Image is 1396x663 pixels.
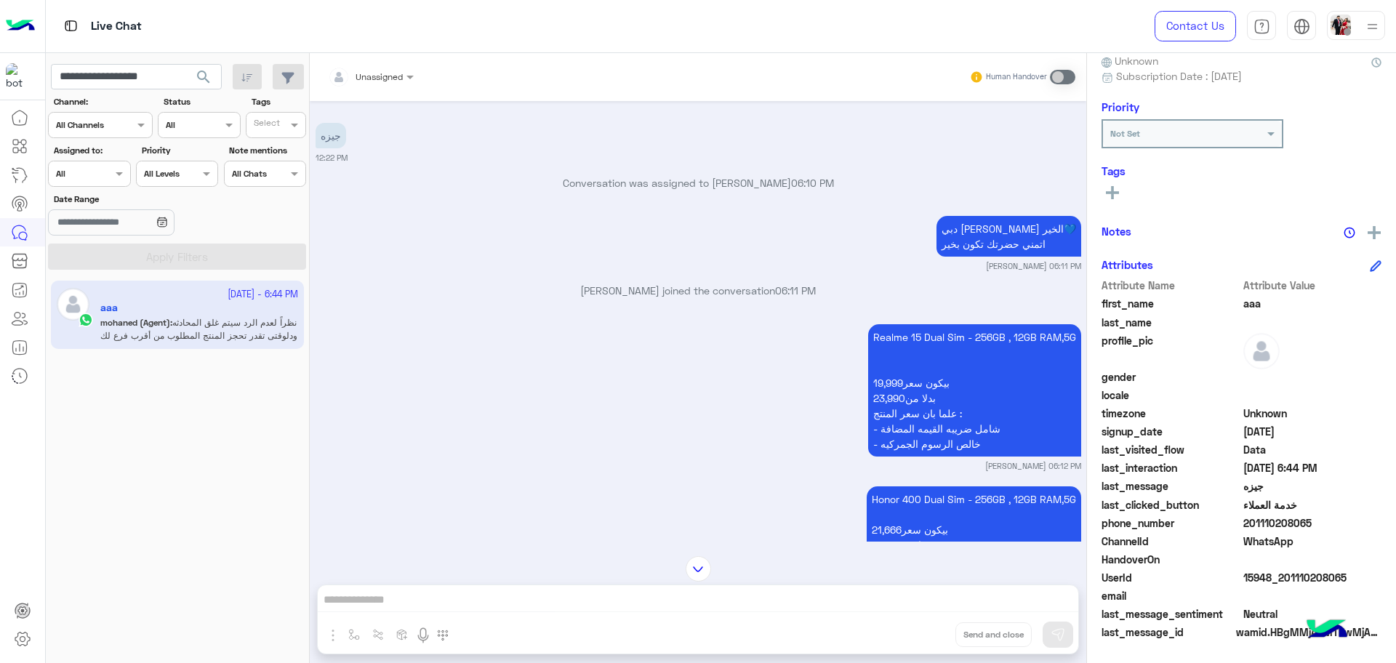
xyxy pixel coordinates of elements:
[1243,460,1382,475] span: 2025-10-04T15:44:45.847Z
[91,17,142,36] p: Live Chat
[252,116,280,133] div: Select
[1102,442,1240,457] span: last_visited_flow
[1293,18,1310,35] img: tab
[955,622,1032,647] button: Send and close
[985,460,1081,472] small: [PERSON_NAME] 06:12 PM
[1102,100,1139,113] h6: Priority
[1243,369,1382,385] span: null
[6,63,32,89] img: 1403182699927242
[1102,478,1240,494] span: last_message
[1243,278,1382,293] span: Attribute Value
[1102,570,1240,585] span: UserId
[936,216,1081,257] p: 4/10/2025, 6:11 PM
[1243,606,1382,622] span: 0
[1102,225,1131,238] h6: Notes
[1243,497,1382,513] span: خدمة العملاء
[1236,624,1381,640] span: wamid.HBgMMjAxMTEwMjA4MDY1FQIAEhggQTU1MUIzQ0ZDODg0QkM0MkMxQTE0MUU2RDdGMUQ4Q0YA
[1243,406,1382,421] span: Unknown
[1102,460,1240,475] span: last_interaction
[1102,278,1240,293] span: Attribute Name
[316,283,1081,298] p: [PERSON_NAME] joined the conversation
[791,177,834,189] span: 06:10 PM
[1102,258,1153,271] h6: Attributes
[48,244,306,270] button: Apply Filters
[1243,515,1382,531] span: 201110208065
[1155,11,1236,41] a: Contact Us
[316,152,348,164] small: 12:22 PM
[164,95,238,108] label: Status
[1110,128,1140,139] b: Not Set
[1102,406,1240,421] span: timezone
[1102,164,1381,177] h6: Tags
[1243,478,1382,494] span: جيزه
[1102,369,1240,385] span: gender
[1102,552,1240,567] span: HandoverOn
[1102,624,1233,640] span: last_message_id
[1102,588,1240,603] span: email
[186,64,222,95] button: search
[868,324,1081,457] p: 4/10/2025, 6:12 PM
[252,95,305,108] label: Tags
[316,123,346,148] p: 4/10/2025, 12:22 PM
[986,71,1047,83] small: Human Handover
[1102,515,1240,531] span: phone_number
[1102,333,1240,366] span: profile_pic
[6,11,35,41] img: Logo
[1243,552,1382,567] span: null
[686,556,711,582] img: scroll
[1102,424,1240,439] span: signup_date
[1243,588,1382,603] span: null
[54,144,129,157] label: Assigned to:
[1344,227,1355,238] img: notes
[54,95,151,108] label: Channel:
[1102,534,1240,549] span: ChannelId
[1301,605,1352,656] img: hulul-logo.png
[1102,497,1240,513] span: last_clicked_button
[1116,68,1242,84] span: Subscription Date : [DATE]
[1243,387,1382,403] span: null
[1102,606,1240,622] span: last_message_sentiment
[1331,15,1351,35] img: userImage
[1243,442,1382,457] span: Data
[229,144,304,157] label: Note mentions
[867,486,1081,603] p: 4/10/2025, 6:12 PM
[1363,17,1381,36] img: profile
[1253,18,1270,35] img: tab
[986,260,1081,272] small: [PERSON_NAME] 06:11 PM
[54,193,217,206] label: Date Range
[1102,387,1240,403] span: locale
[142,144,217,157] label: Priority
[1243,333,1280,369] img: defaultAdmin.png
[775,284,816,297] span: 06:11 PM
[356,71,403,82] span: Unassigned
[1102,315,1240,330] span: last_name
[1102,53,1158,68] span: Unknown
[316,175,1081,190] p: Conversation was assigned to [PERSON_NAME]
[1243,570,1382,585] span: 15948_201110208065
[1247,11,1276,41] a: tab
[1368,226,1381,239] img: add
[195,68,212,86] span: search
[1102,296,1240,311] span: first_name
[1243,534,1382,549] span: 2
[1243,424,1382,439] span: 2025-02-01T17:42:20.728Z
[1243,296,1382,311] span: aaa
[62,17,80,35] img: tab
